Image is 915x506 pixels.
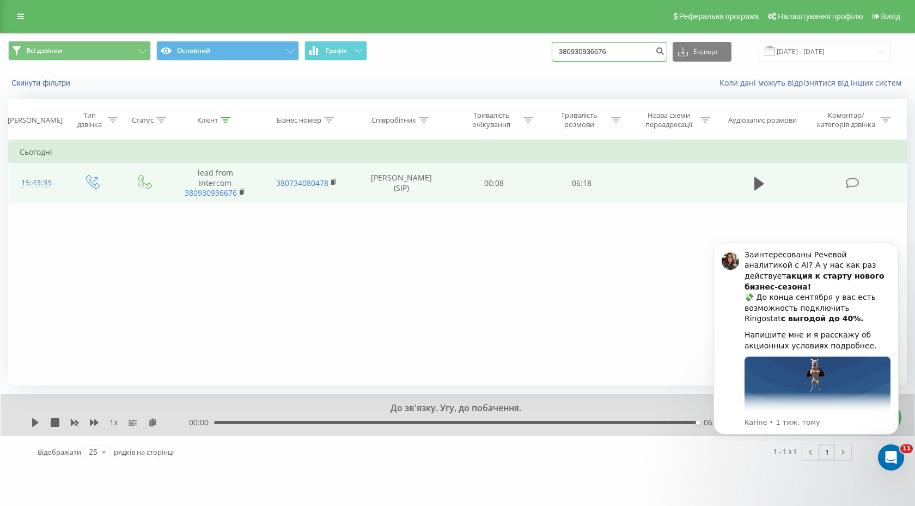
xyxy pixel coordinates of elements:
[352,163,450,203] td: [PERSON_NAME] (SIP)
[89,447,97,457] div: 25
[20,172,54,194] div: 15:43:39
[8,116,63,125] div: [PERSON_NAME]
[552,42,667,62] input: Пошук за номером
[132,116,154,125] div: Статус
[719,77,907,88] a: Коли дані можуть відрізнятися вiд інших систем
[679,12,759,21] span: Реферальна програма
[114,447,174,457] span: рядків на сторінці
[8,78,76,88] button: Скинути фільтри
[696,420,700,425] div: Accessibility label
[189,417,214,428] span: 00:00
[728,116,797,125] div: Аудіозапис розмови
[109,417,118,428] span: 1 x
[74,111,105,129] div: Тип дзвінка
[276,178,328,188] a: 380734080478
[462,111,521,129] div: Тривалість очікування
[639,111,698,129] div: Назва схеми переадресації
[878,444,904,471] iframe: Intercom live chat
[197,116,218,125] div: Клієнт
[697,233,915,441] iframe: Intercom notifications повідомлення
[538,163,626,203] td: 06:18
[170,163,261,203] td: lead from Intercom
[38,447,81,457] span: Відображати
[115,402,785,414] div: До зв'язку. Угу, до побачення.
[450,163,538,203] td: 00:08
[371,116,416,125] div: Співробітник
[550,111,608,129] div: Тривалість розмови
[326,47,347,55] span: Графік
[673,42,731,62] button: Експорт
[8,41,151,61] button: Всі дзвінки
[778,12,863,21] span: Налаштування профілю
[26,46,62,55] span: Всі дзвінки
[819,444,835,460] a: 1
[900,444,913,453] span: 11
[881,12,900,21] span: Вихід
[814,111,878,129] div: Коментар/категорія дзвінка
[156,41,299,61] button: Основний
[9,141,907,163] td: Сьогодні
[773,446,797,457] div: 1 - 1 з 1
[304,41,367,61] button: Графік
[185,188,237,198] a: 380930936676
[277,116,321,125] div: Бізнес номер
